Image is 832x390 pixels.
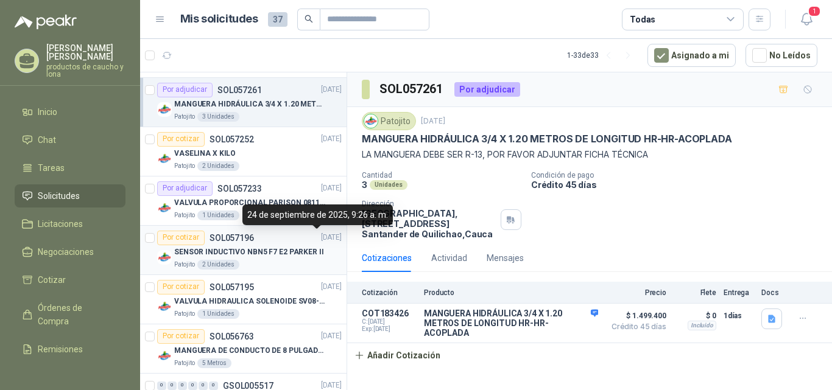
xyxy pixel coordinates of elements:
p: SENSOR INDUCTIVO NBN5 F7 E2 PARKER II [174,246,324,258]
p: Flete [674,288,716,297]
button: 1 [795,9,817,30]
button: No Leídos [746,44,817,67]
div: Por cotizar [157,280,205,294]
a: Inicio [15,100,125,124]
button: Asignado a mi [647,44,736,67]
p: 3 [362,179,367,190]
div: Mensajes [487,251,524,265]
p: Docs [761,288,786,297]
p: MANGUERA HIDRÁULICA 3/4 X 1.20 METROS DE LONGITUD HR-HR-ACOPLADA [174,99,326,110]
p: VALVULA HIDRAULICA SOLENOIDE SV08-20 REF : SV08-3B-N-24DC-DG NORMALMENTE CERRADA [174,296,326,307]
div: Por cotizar [157,329,205,344]
div: Por adjudicar [454,82,520,97]
span: Órdenes de Compra [38,301,114,328]
p: Producto [424,288,598,297]
div: Unidades [370,180,407,190]
div: Por cotizar [157,231,205,245]
span: Inicio [38,105,57,119]
p: GSOL005517 [223,381,273,390]
a: Órdenes de Compra [15,296,125,333]
a: Por cotizarSOL057252[DATE] Company LogoVASELINA X KILOPatojito2 Unidades [140,127,347,176]
p: LA MANGUERA DEBE SER R-13, POR FAVOR ADJUNTAR FICHA TÉCNICA [362,148,817,161]
img: Company Logo [157,250,172,265]
p: MANGUERA HIDRÁULICA 3/4 X 1.20 METROS DE LONGITUD HR-HR-ACOPLADA [362,133,732,145]
p: [DATE] [321,84,342,96]
span: Tareas [38,161,65,175]
span: $ 1.499.400 [605,308,666,323]
div: Todas [630,13,655,26]
h3: SOL057261 [379,80,445,99]
a: Cotizar [15,268,125,291]
p: SOL056763 [210,332,254,341]
p: Dirección [362,200,496,208]
p: Condición de pago [531,171,827,179]
a: Por adjudicarSOL057261[DATE] Company LogoMANGUERA HIDRÁULICA 3/4 X 1.20 METROS DE LONGITUD HR-HR-... [140,78,347,127]
div: 5 Metros [197,358,231,368]
div: 1 - 33 de 33 [567,46,638,65]
a: Por cotizarSOL056763[DATE] Company LogoMANGUERA DE CONDUCTO DE 8 PULGADAS DE ALAMBRE DE ACERO PUP... [140,324,347,374]
div: 0 [167,381,177,390]
a: Chat [15,128,125,151]
div: 0 [178,381,187,390]
span: Chat [38,133,56,147]
a: Negociaciones [15,240,125,263]
img: Company Logo [157,201,172,215]
div: Por adjudicar [157,181,213,196]
p: Entrega [724,288,754,297]
div: 0 [209,381,218,390]
div: 2 Unidades [197,161,239,171]
p: productos de caucho y lona [46,63,125,78]
p: [DATE] [421,116,445,127]
div: Patojito [362,112,416,130]
div: 0 [199,381,208,390]
span: C: [DATE] [362,318,417,326]
p: [DATE] [321,183,342,194]
span: Solicitudes [38,189,80,203]
p: Patojito [174,211,195,220]
span: search [305,15,313,23]
div: Por cotizar [157,132,205,147]
a: Por cotizarSOL057195[DATE] Company LogoVALVULA HIDRAULICA SOLENOIDE SV08-20 REF : SV08-3B-N-24DC-... [140,275,347,324]
img: Company Logo [157,102,172,117]
p: Crédito 45 días [531,179,827,190]
p: Patojito [174,358,195,368]
a: Licitaciones [15,212,125,235]
p: SOL057195 [210,283,254,291]
img: Company Logo [157,151,172,166]
span: Remisiones [38,343,83,356]
p: [DATE] [321,330,342,342]
div: Por adjudicar [157,83,213,97]
button: Añadir Cotización [347,343,447,367]
p: Cotización [362,288,417,297]
span: 1 [808,5,821,17]
a: Solicitudes [15,184,125,207]
img: Logo peakr [15,15,77,29]
p: SOL057261 [217,86,262,94]
span: 37 [268,12,287,27]
p: VASELINA X KILO [174,148,236,159]
a: Remisiones [15,338,125,361]
p: COT183426 [362,308,417,318]
div: 0 [188,381,197,390]
p: Patojito [174,161,195,171]
div: Cotizaciones [362,251,412,265]
p: VALVULA PROPORCIONAL PARISON 0811404612 / 4WRPEH6C4 REXROTH [174,197,326,209]
img: Company Logo [364,114,378,128]
p: SOL057233 [217,184,262,193]
p: 1 días [724,308,754,323]
div: 0 [157,381,166,390]
p: MANGUERA HIDRÁULICA 3/4 X 1.20 METROS DE LONGITUD HR-HR-ACOPLADA [424,308,598,338]
a: Tareas [15,156,125,179]
p: $ 0 [674,308,716,323]
p: MANGUERA DE CONDUCTO DE 8 PULGADAS DE ALAMBRE DE ACERO PU [174,345,326,357]
p: Precio [605,288,666,297]
p: [GEOGRAPHIC_DATA], [STREET_ADDRESS] Santander de Quilichao , Cauca [362,208,496,239]
span: Exp: [DATE] [362,326,417,333]
p: SOL057196 [210,234,254,242]
a: Por cotizarSOL057196[DATE] Company LogoSENSOR INDUCTIVO NBN5 F7 E2 PARKER IIPatojito2 Unidades [140,226,347,275]
div: 2 Unidades [197,260,239,270]
h1: Mis solicitudes [180,10,258,28]
p: Patojito [174,260,195,270]
img: Company Logo [157,349,172,363]
div: Actividad [431,251,467,265]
